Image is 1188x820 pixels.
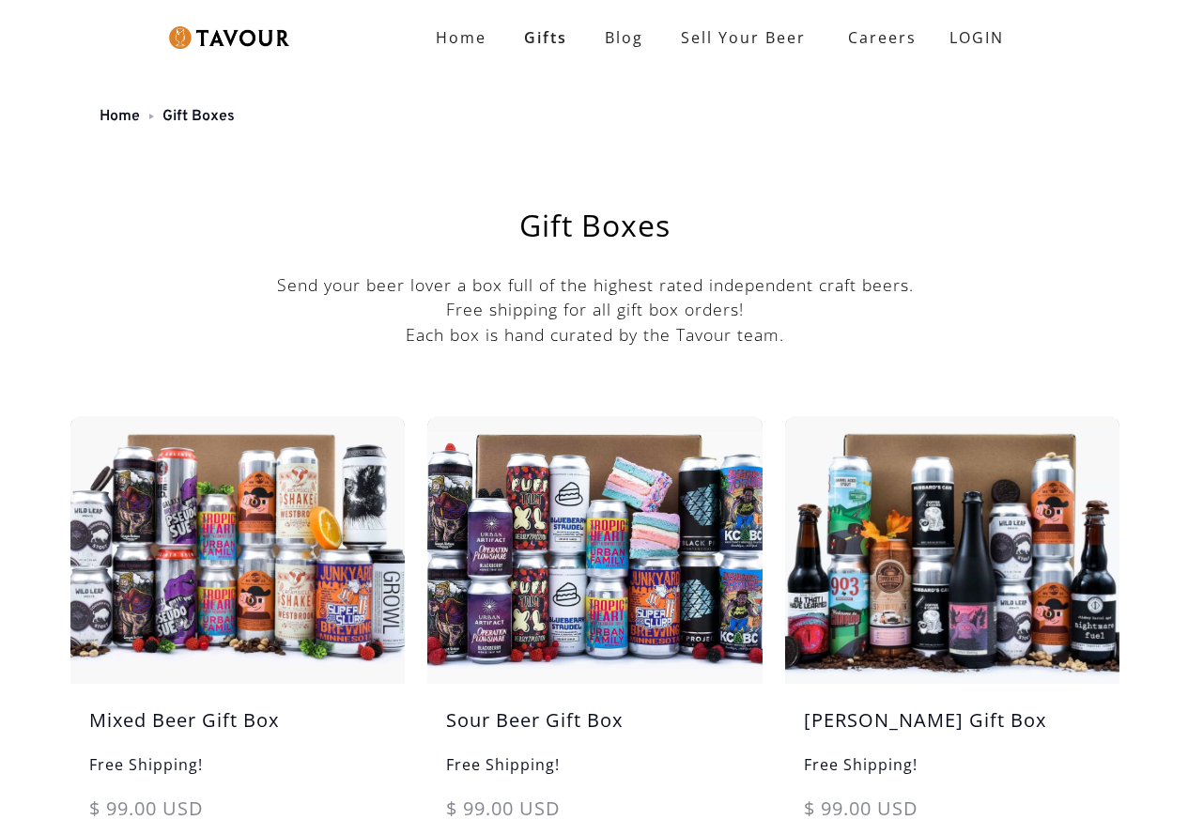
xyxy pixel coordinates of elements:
[586,19,662,56] a: Blog
[117,210,1072,240] h1: Gift Boxes
[417,19,505,56] a: Home
[785,753,1119,795] h6: Free Shipping!
[427,706,762,753] h5: Sour Beer Gift Box
[70,753,405,795] h6: Free Shipping!
[785,706,1119,753] h5: [PERSON_NAME] Gift Box
[848,19,917,56] strong: Careers
[931,19,1023,56] a: LOGIN
[70,706,405,753] h5: Mixed Beer Gift Box
[70,272,1119,347] p: Send your beer lover a box full of the highest rated independent craft beers. Free shipping for a...
[505,19,586,56] a: Gifts
[436,27,486,48] strong: Home
[427,753,762,795] h6: Free Shipping!
[162,107,235,126] a: Gift Boxes
[100,107,140,126] a: Home
[662,19,825,56] a: Sell Your Beer
[825,11,931,64] a: Careers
